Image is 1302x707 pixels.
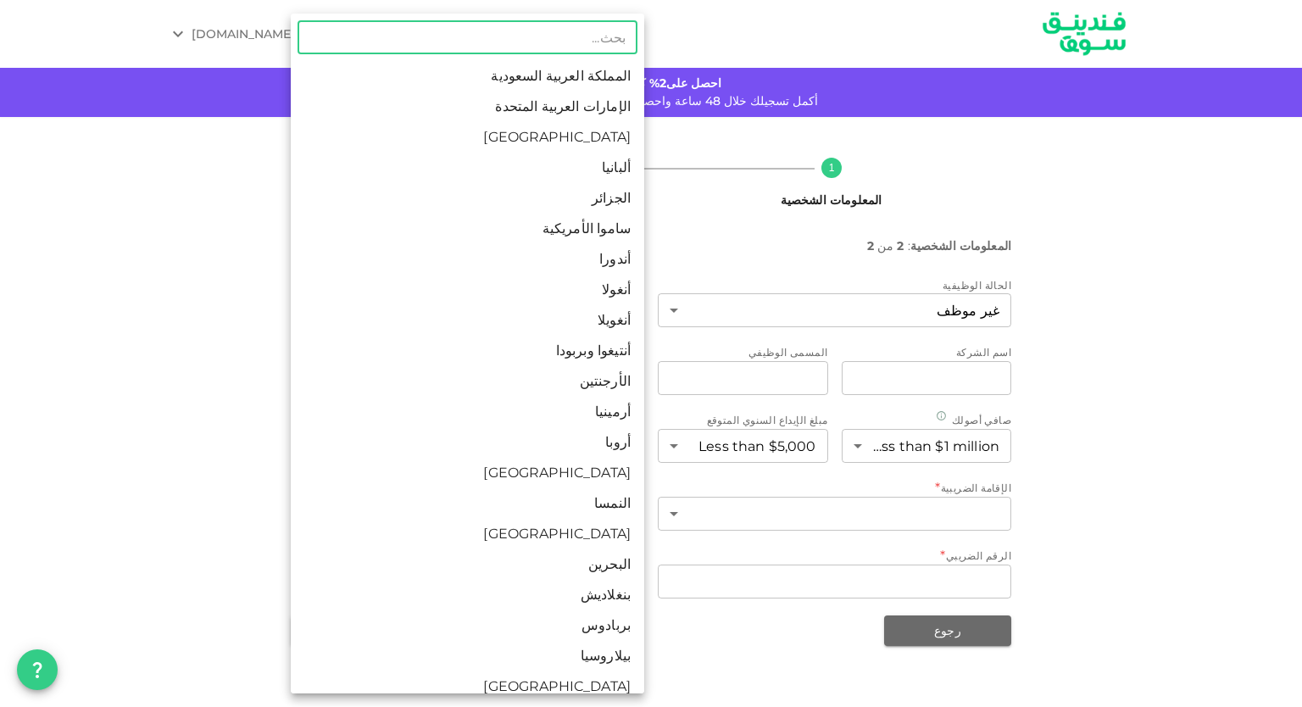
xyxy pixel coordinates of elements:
li: بيلاروسيا [291,641,644,671]
li: النمسا [291,488,644,519]
li: الإمارات العربية المتحدة [291,92,644,122]
li: [GEOGRAPHIC_DATA] [291,519,644,549]
li: الأرجنتين [291,366,644,397]
li: أنغولا [291,275,644,305]
li: أندورا [291,244,644,275]
li: البحرين [291,549,644,580]
li: أرمينيا [291,397,644,427]
li: [GEOGRAPHIC_DATA] [291,458,644,488]
li: بنغلاديش [291,580,644,610]
li: بربادوس [291,610,644,641]
li: أنتيغوا وبربودا [291,336,644,366]
li: [GEOGRAPHIC_DATA] [291,122,644,153]
li: أروبا [291,427,644,458]
li: المملكة العربية السعودية [291,61,644,92]
li: [GEOGRAPHIC_DATA] [291,671,644,702]
input: بحث... [298,20,637,54]
li: أنغويلا [291,305,644,336]
li: ألبانيا [291,153,644,183]
li: ساموا الأمريكية [291,214,644,244]
li: الجزائر [291,183,644,214]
